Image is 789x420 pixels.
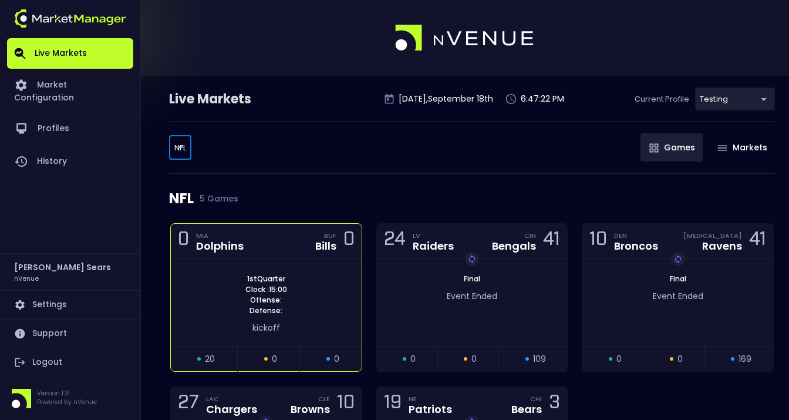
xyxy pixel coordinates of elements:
div: 10 [589,230,607,252]
span: 1st Quarter [244,274,289,284]
p: 6:47:22 PM [521,93,564,105]
p: Version 1.31 [37,389,97,398]
span: Clock : 15:00 [242,284,291,295]
div: LV [413,231,454,240]
div: 0 [178,230,189,252]
img: logo [395,25,535,52]
img: logo [14,9,126,28]
div: Chargers [206,404,257,415]
div: 19 [384,394,402,415]
div: Patriots [409,404,452,415]
div: Browns [291,404,330,415]
span: 0 [677,353,683,365]
span: Event Ended [653,290,703,302]
div: [MEDICAL_DATA] [683,231,742,240]
span: 20 [205,353,215,365]
button: Markets [709,133,775,162]
a: Live Markets [7,38,133,69]
div: Bills [315,241,336,251]
p: [DATE] , September 18 th [399,93,493,105]
div: Dolphins [196,241,244,251]
div: DEN [614,231,658,240]
div: 3 [549,394,560,415]
div: Broncos [614,241,658,251]
span: Offense: [247,295,285,305]
div: testing [695,88,775,110]
img: replayImg [673,254,683,264]
button: Games [640,133,703,162]
span: 0 [272,353,277,365]
div: 27 [178,394,199,415]
div: Live Markets [169,90,312,109]
div: MIA [196,231,244,240]
a: Logout [7,348,133,377]
img: gameIcon [717,145,727,151]
span: kickoff [252,322,280,334]
p: Powered by nVenue [37,398,97,406]
span: 109 [533,353,546,365]
div: Raiders [413,241,454,251]
img: gameIcon [649,143,659,153]
a: Support [7,320,133,348]
a: Profiles [7,112,133,145]
div: CLE [318,394,330,404]
span: Final [460,274,484,284]
div: NFL [169,174,775,223]
div: testing [169,136,191,160]
div: Bears [511,404,542,415]
a: Settings [7,291,133,319]
span: 0 [616,353,622,365]
span: 0 [471,353,477,365]
span: Final [666,274,690,284]
div: 0 [343,230,355,252]
div: Bengals [492,241,536,251]
h2: [PERSON_NAME] Sears [14,261,111,274]
div: Ravens [702,241,742,251]
div: 41 [543,230,560,252]
span: Event Ended [447,290,497,302]
span: 0 [334,353,339,365]
div: NE [409,394,452,404]
a: History [7,145,133,178]
div: BUF [324,231,336,240]
div: Version 1.31Powered by nVenue [7,389,133,408]
div: 10 [337,394,355,415]
img: replayImg [467,254,477,264]
a: Market Configuration [7,69,133,112]
div: 24 [384,230,406,252]
span: 0 [410,353,416,365]
div: CIN [524,231,536,240]
div: 41 [749,230,766,252]
span: 169 [739,353,751,365]
div: CHI [530,394,542,404]
span: 5 Games [194,194,238,203]
h3: nVenue [14,274,39,283]
span: Defense: [246,305,286,316]
div: LAC [206,394,257,404]
p: Current Profile [635,93,689,105]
